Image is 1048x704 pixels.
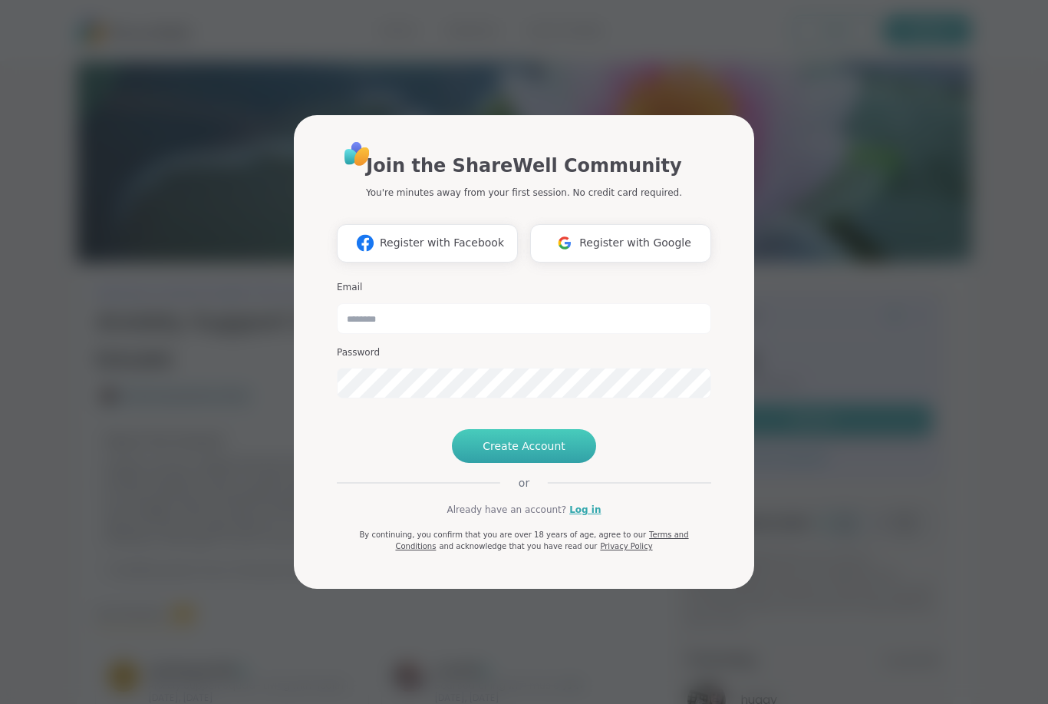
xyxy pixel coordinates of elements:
span: Register with Google [579,235,691,251]
a: Terms and Conditions [395,530,688,550]
span: Create Account [483,438,565,454]
a: Privacy Policy [600,542,652,550]
button: Register with Google [530,224,711,263]
button: Create Account [452,429,596,463]
span: Register with Facebook [380,235,504,251]
span: By continuing, you confirm that you are over 18 years of age, agree to our [359,530,646,539]
span: and acknowledge that you have read our [439,542,597,550]
img: ShareWell Logo [340,137,374,171]
h3: Password [337,346,711,359]
h3: Email [337,281,711,294]
img: ShareWell Logomark [550,229,579,257]
span: Already have an account? [447,503,566,517]
p: You're minutes away from your first session. No credit card required. [366,186,682,200]
span: or [500,475,548,491]
button: Register with Facebook [337,224,518,263]
img: ShareWell Logomark [351,229,380,257]
h1: Join the ShareWell Community [366,152,681,180]
a: Log in [569,503,601,517]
